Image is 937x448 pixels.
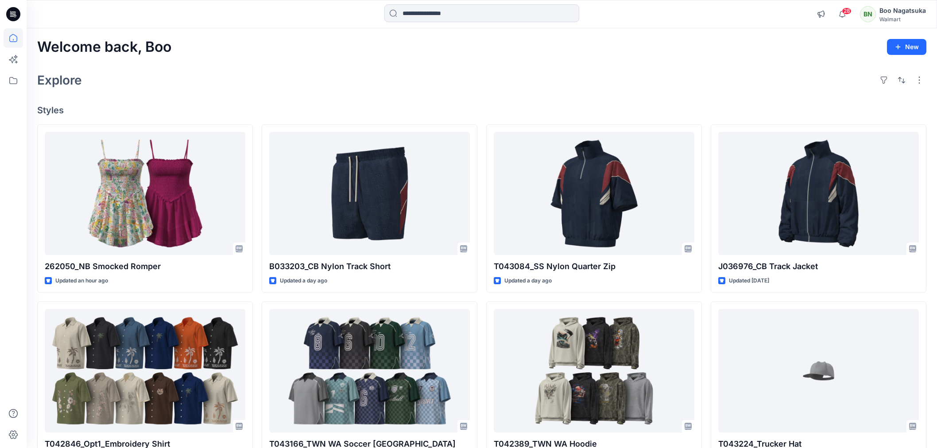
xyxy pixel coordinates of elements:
h2: Welcome back, Boo [37,39,171,55]
p: Updated an hour ago [55,276,108,286]
h2: Explore [37,73,82,87]
div: Boo Nagatsuka [879,5,926,16]
a: T043224_Trucker Hat [718,309,919,432]
a: T043166_TWN WA Soccer Jersey [269,309,470,432]
a: B033203_CB Nylon Track Short [269,132,470,255]
p: Updated [DATE] [729,276,769,286]
p: Updated a day ago [504,276,552,286]
a: J036976_CB Track Jacket [718,132,919,255]
div: Walmart [879,16,926,23]
a: T043084_SS Nylon Quarter Zip [494,132,694,255]
p: T043084_SS Nylon Quarter Zip [494,260,694,273]
span: 28 [842,8,852,15]
a: T042846_Opt1_Embroidery Shirt [45,309,245,432]
button: New [887,39,926,55]
a: T042389_TWN WA Hoodie [494,309,694,432]
p: Updated a day ago [280,276,327,286]
div: BN [860,6,876,22]
a: 262050_NB Smocked Romper [45,132,245,255]
h4: Styles [37,105,926,116]
p: B033203_CB Nylon Track Short [269,260,470,273]
p: J036976_CB Track Jacket [718,260,919,273]
p: 262050_NB Smocked Romper [45,260,245,273]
